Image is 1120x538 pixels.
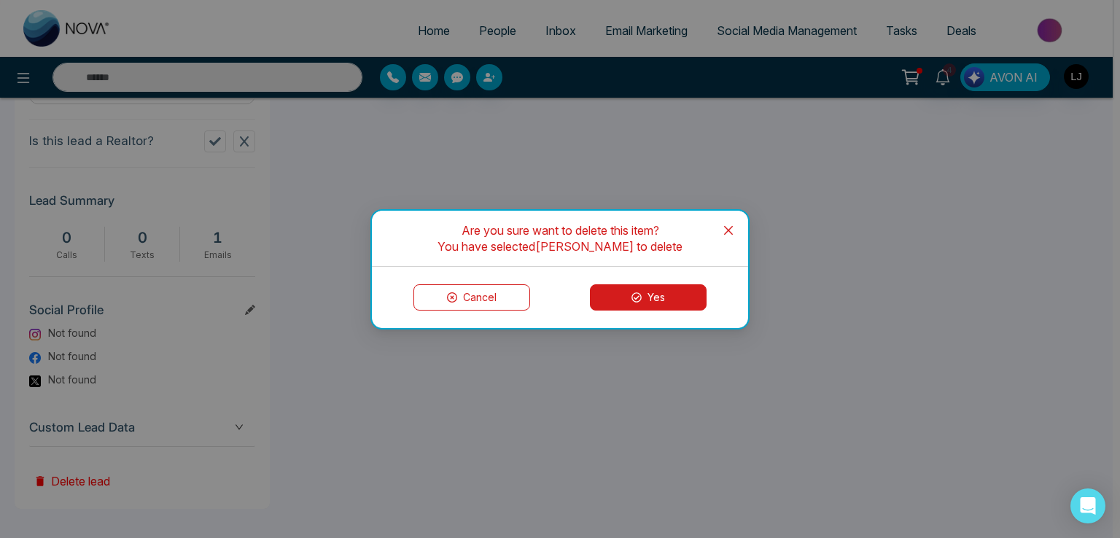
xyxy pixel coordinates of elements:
div: Are you sure want to delete this item? You have selected [PERSON_NAME] to delete [401,222,719,254]
button: Close [709,211,748,250]
span: close [723,225,734,236]
button: Yes [590,284,707,311]
div: Open Intercom Messenger [1070,488,1105,523]
button: Cancel [413,284,530,311]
